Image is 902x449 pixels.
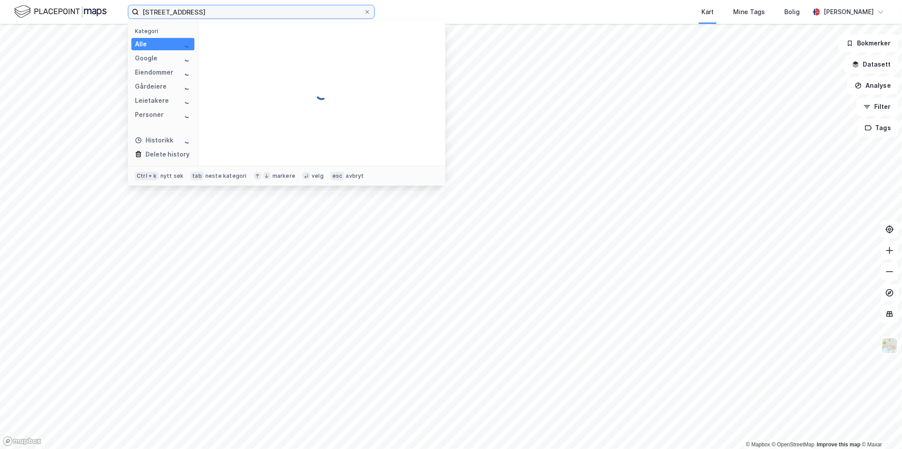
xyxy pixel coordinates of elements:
[135,53,157,64] div: Google
[135,109,164,120] div: Personer
[857,119,898,137] button: Tags
[733,7,765,17] div: Mine Tags
[14,4,107,19] img: logo.f888ab2527a4732fd821a326f86c7f29.svg
[845,56,898,73] button: Datasett
[746,442,770,448] a: Mapbox
[135,81,167,92] div: Gårdeiere
[858,407,902,449] iframe: Chat Widget
[315,86,329,101] img: spinner.a6d8c91a73a9ac5275cf975e30b51cfb.svg
[135,135,173,146] div: Historikk
[160,172,184,180] div: nytt søk
[847,77,898,94] button: Analyse
[772,442,815,448] a: OpenStreetMap
[184,69,191,76] img: spinner.a6d8c91a73a9ac5275cf975e30b51cfb.svg
[272,172,295,180] div: markere
[881,337,898,354] img: Z
[190,172,204,180] div: tab
[135,172,159,180] div: Ctrl + k
[135,39,147,49] div: Alle
[312,172,324,180] div: velg
[184,97,191,104] img: spinner.a6d8c91a73a9ac5275cf975e30b51cfb.svg
[184,137,191,144] img: spinner.a6d8c91a73a9ac5275cf975e30b51cfb.svg
[839,34,898,52] button: Bokmerker
[139,5,364,19] input: Søk på adresse, matrikkel, gårdeiere, leietakere eller personer
[184,41,191,48] img: spinner.a6d8c91a73a9ac5275cf975e30b51cfb.svg
[784,7,800,17] div: Bolig
[346,172,364,180] div: avbryt
[135,28,194,34] div: Kategori
[184,55,191,62] img: spinner.a6d8c91a73a9ac5275cf975e30b51cfb.svg
[3,436,41,446] a: Mapbox homepage
[135,67,173,78] div: Eiendommer
[145,149,190,160] div: Delete history
[824,7,874,17] div: [PERSON_NAME]
[184,83,191,90] img: spinner.a6d8c91a73a9ac5275cf975e30b51cfb.svg
[184,111,191,118] img: spinner.a6d8c91a73a9ac5275cf975e30b51cfb.svg
[205,172,247,180] div: neste kategori
[856,98,898,116] button: Filter
[331,172,344,180] div: esc
[135,95,169,106] div: Leietakere
[701,7,714,17] div: Kart
[817,442,861,448] a: Improve this map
